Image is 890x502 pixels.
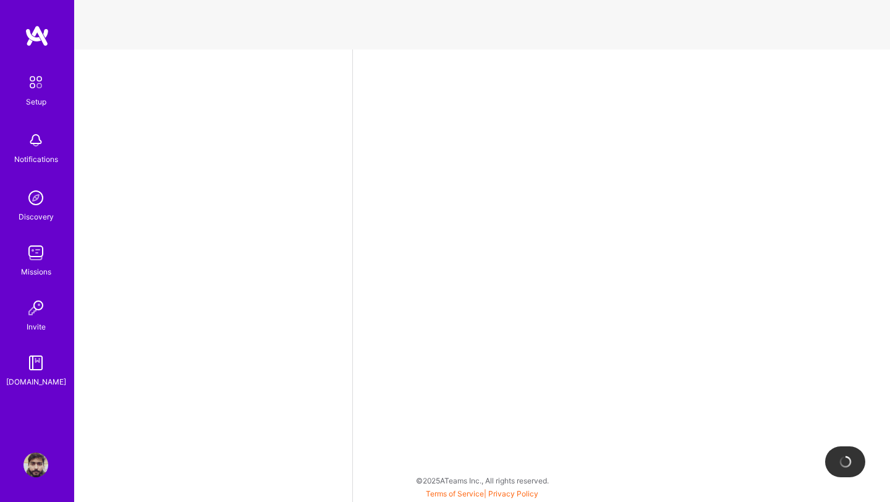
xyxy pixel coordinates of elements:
[6,375,66,388] div: [DOMAIN_NAME]
[27,320,46,333] div: Invite
[20,453,51,477] a: User Avatar
[488,489,538,498] a: Privacy Policy
[23,351,48,375] img: guide book
[23,185,48,210] img: discovery
[74,465,890,496] div: © 2025 ATeams Inc., All rights reserved.
[23,240,48,265] img: teamwork
[837,454,853,470] img: loading
[23,296,48,320] img: Invite
[25,25,49,47] img: logo
[14,153,58,166] div: Notifications
[23,128,48,153] img: bell
[26,95,46,108] div: Setup
[426,489,484,498] a: Terms of Service
[426,489,538,498] span: |
[21,265,51,278] div: Missions
[23,453,48,477] img: User Avatar
[19,210,54,223] div: Discovery
[23,69,49,95] img: setup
